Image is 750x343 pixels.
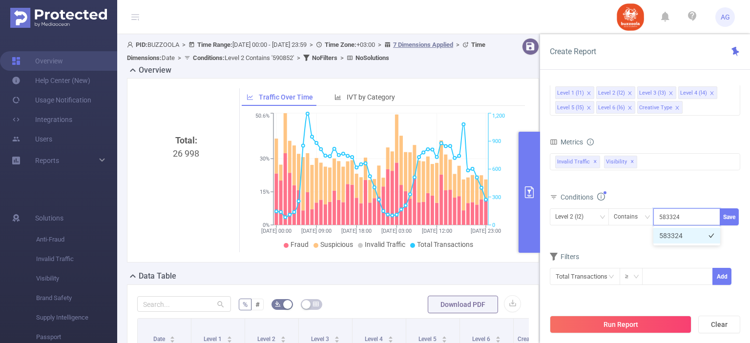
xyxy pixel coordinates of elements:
tspan: [DATE] 03:00 [381,228,412,234]
span: > [175,54,184,61]
span: Level 3 [311,336,331,343]
i: icon: caret-down [280,339,286,342]
b: PID: [136,41,147,48]
a: Users [12,129,52,149]
tspan: [DATE] 23:00 [471,228,501,234]
div: Sort [280,335,286,341]
li: Level 3 (l3) [637,86,676,99]
li: Level 1 (l1) [555,86,594,99]
i: icon: caret-down [441,339,447,342]
i: icon: info-circle [587,139,594,145]
tspan: [DATE] 12:00 [421,228,452,234]
span: Filters [550,253,579,261]
tspan: [DATE] 09:00 [301,228,332,234]
span: Invalid Traffic [365,241,405,248]
img: Protected Media [10,8,107,28]
div: Level 1 (l1) [557,87,584,100]
div: Level 4 (l4) [680,87,707,100]
span: Level 4 [365,336,384,343]
h2: Overview [139,64,171,76]
div: Sort [388,335,394,341]
div: Level 6 (l6) [598,101,625,114]
button: Save [720,208,739,225]
i: icon: caret-up [280,335,286,338]
i: icon: user [127,41,136,48]
i: icon: caret-down [334,339,339,342]
b: Time Range: [197,41,232,48]
i: icon: table [313,301,319,307]
i: icon: down [633,274,639,281]
span: Creative Type [518,336,554,343]
span: Metrics [550,138,583,146]
span: ✕ [630,156,634,168]
i: icon: close [668,91,673,97]
span: Date [153,336,167,343]
span: Suspicious [320,241,353,248]
span: Traffic Over Time [259,93,313,101]
i: icon: close [709,91,714,97]
span: Solutions [35,208,63,228]
tspan: 600 [492,166,501,173]
span: > [453,41,462,48]
i: icon: check [708,233,714,239]
tspan: 300 [492,194,501,201]
i: icon: bg-colors [275,301,281,307]
div: Sort [334,335,340,341]
tspan: 1,200 [492,113,505,120]
i: icon: close [675,105,680,111]
div: Level 2 (l2) [555,209,590,225]
span: > [375,41,384,48]
span: Reports [35,157,59,164]
b: Conditions : [193,54,225,61]
div: Creative Type [639,101,672,114]
tspan: 0 [492,222,495,228]
tspan: 0% [263,222,270,228]
span: > [294,54,303,61]
div: Contains [614,209,645,225]
i: icon: info-circle [597,193,605,201]
span: Anti-Fraud [36,230,117,249]
span: Level 2 Contains '590852' [193,54,294,61]
a: Reports [35,151,59,170]
i: icon: close [586,105,591,111]
i: icon: caret-down [388,339,393,342]
span: Total Transactions [417,241,473,248]
u: 7 Dimensions Applied [393,41,453,48]
span: IVT by Category [347,93,395,101]
div: Sort [441,335,447,341]
span: Supply Intelligence [36,308,117,327]
i: icon: caret-down [495,339,500,342]
a: Usage Notification [12,90,91,110]
i: icon: close [627,91,632,97]
b: Time Zone: [325,41,356,48]
span: Visibility [36,269,117,288]
i: icon: caret-up [170,335,175,338]
input: Search... [137,296,231,312]
span: Level 2 [257,336,277,343]
button: Clear [698,316,740,333]
span: Level 6 [472,336,492,343]
i: icon: line-chart [247,94,253,101]
li: 583324 [653,228,720,243]
tspan: [DATE] 00:00 [261,228,292,234]
span: Invalid Traffic [36,249,117,269]
b: Total: [175,135,197,145]
a: Help Center (New) [12,71,90,90]
i: icon: caret-up [388,335,393,338]
span: ✕ [593,156,597,168]
span: Visibility [604,156,637,168]
span: Level 1 [204,336,223,343]
i: icon: down [600,214,605,221]
span: Fraud [291,241,309,248]
span: Create Report [550,47,596,56]
div: Level 2 (l2) [598,87,625,100]
div: 26 998 [141,134,231,298]
tspan: [DATE] 18:00 [341,228,372,234]
li: Level 2 (l2) [596,86,635,99]
div: Sort [495,335,501,341]
div: Sort [169,335,175,341]
div: ≥ [625,268,635,284]
h2: Data Table [139,270,176,282]
div: Level 3 (l3) [639,87,666,100]
i: icon: caret-down [170,339,175,342]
